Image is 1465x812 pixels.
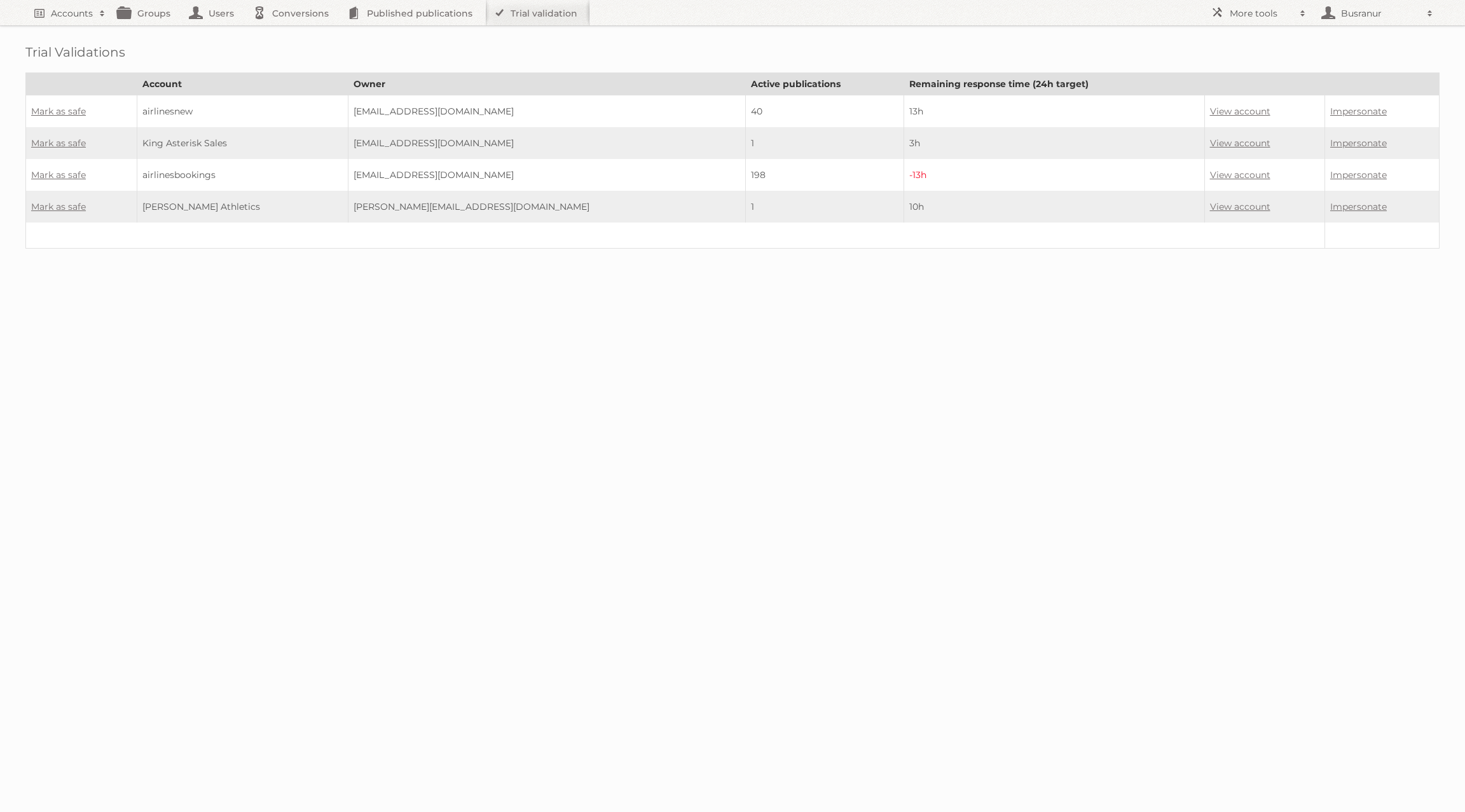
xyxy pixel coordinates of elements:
[746,127,904,159] td: 1
[137,95,348,128] td: airlinesnew
[1330,169,1387,181] a: Impersonate
[1210,201,1270,212] a: View account
[31,106,86,117] a: Mark as safe
[1210,169,1270,181] a: View account
[1330,106,1387,117] a: Impersonate
[746,73,904,95] th: Active publications
[1230,7,1293,20] h2: More tools
[348,95,745,128] td: [EMAIL_ADDRESS][DOMAIN_NAME]
[1330,137,1387,149] a: Impersonate
[348,191,745,223] td: [PERSON_NAME][EMAIL_ADDRESS][DOMAIN_NAME]
[746,159,904,191] td: 198
[137,127,348,159] td: King Asterisk Sales
[31,137,86,149] a: Mark as safe
[1330,201,1387,212] a: Impersonate
[137,191,348,223] td: [PERSON_NAME] Athletics
[31,201,86,212] a: Mark as safe
[137,159,348,191] td: airlinesbookings
[25,45,1440,60] h1: Trial Validations
[909,201,924,212] span: 10h
[909,137,920,149] span: 3h
[909,106,923,117] span: 13h
[51,7,93,20] h2: Accounts
[137,73,348,95] th: Account
[348,73,745,95] th: Owner
[746,95,904,128] td: 40
[348,127,745,159] td: [EMAIL_ADDRESS][DOMAIN_NAME]
[348,159,745,191] td: [EMAIL_ADDRESS][DOMAIN_NAME]
[31,169,86,181] a: Mark as safe
[1210,137,1270,149] a: View account
[904,73,1204,95] th: Remaining response time (24h target)
[1210,106,1270,117] a: View account
[1338,7,1420,20] h2: Busranur
[909,169,926,181] span: -13h
[746,191,904,223] td: 1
